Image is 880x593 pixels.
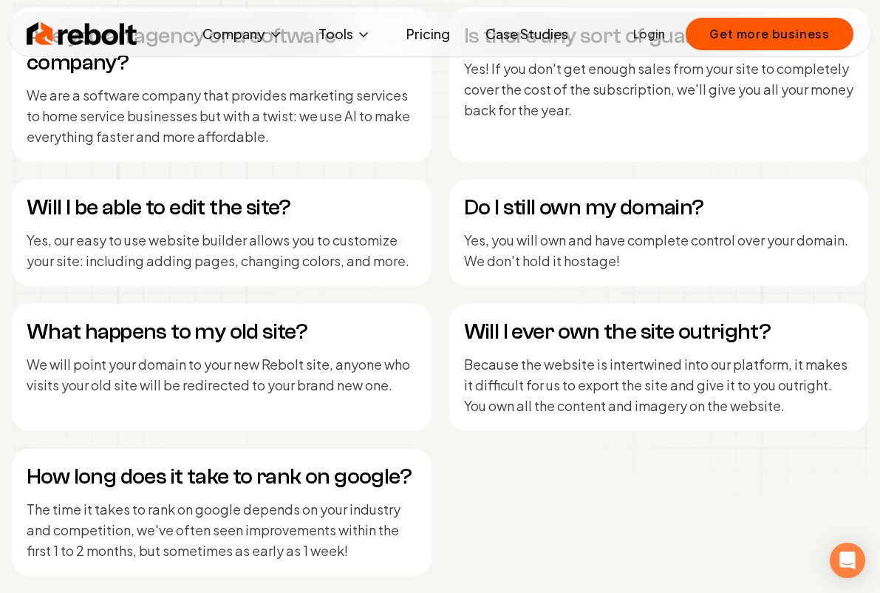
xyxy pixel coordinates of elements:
[307,19,383,49] button: Tools
[27,194,417,221] h4: Will I be able to edit the site?
[395,19,462,49] a: Pricing
[27,19,137,49] img: Rebolt Logo
[27,354,417,396] p: We will point your domain to your new Rebolt site, anyone who visits your old site will be redire...
[474,19,580,49] a: Case Studies
[27,85,417,147] p: We are a software company that provides marketing services to home service businesses but with a ...
[27,499,417,561] p: The time it takes to rank on google depends on your industry and competition, we've often seen im...
[27,230,417,271] p: Yes, our easy to use website builder allows you to customize your site: including adding pages, c...
[464,230,854,271] p: Yes, you will own and have complete control over your domain. We don't hold it hostage!
[27,319,417,345] h4: What happens to my old site?
[464,319,854,345] h4: Will I ever own the site outright?
[27,464,417,490] h4: How long does it take to rank on google?
[464,58,854,121] p: Yes! If you don't get enough sales from your site to completely cover the cost of the subscriptio...
[830,543,865,578] div: Open Intercom Messenger
[464,194,854,221] h4: Do I still own my domain?
[464,354,854,416] p: Because the website is intertwined into our platform, it makes it difficult for us to export the ...
[686,18,853,50] button: Get more business
[191,19,295,49] button: Company
[633,25,665,43] a: Login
